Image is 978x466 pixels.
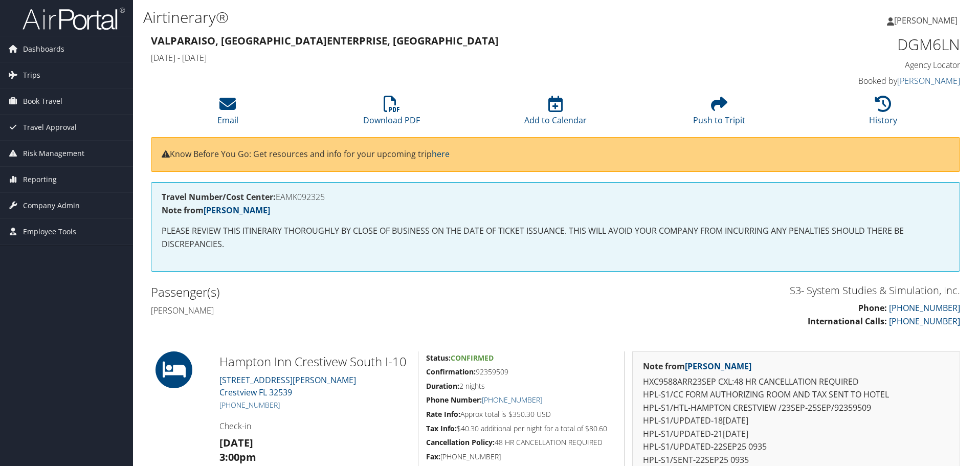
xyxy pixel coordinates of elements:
strong: Travel Number/Cost Center: [162,191,276,203]
strong: Note from [643,361,751,372]
span: [PERSON_NAME] [894,15,958,26]
h2: Hampton Inn Crestivew South I-10 [219,353,410,370]
h5: 48 HR CANCELLATION REQUIRED [426,437,616,448]
a: History [869,101,897,126]
h5: 2 nights [426,381,616,391]
strong: [DATE] [219,436,253,450]
a: Push to Tripit [693,101,745,126]
a: here [432,148,450,160]
strong: International Calls: [808,316,887,327]
h4: Agency Locator [769,59,960,71]
h1: Airtinerary® [143,7,693,28]
span: Employee Tools [23,219,76,245]
strong: 3:00pm [219,450,256,464]
h5: 92359509 [426,367,616,377]
span: Trips [23,62,40,88]
a: Email [217,101,238,126]
a: Download PDF [363,101,420,126]
a: [PHONE_NUMBER] [889,316,960,327]
a: [PHONE_NUMBER] [482,395,542,405]
a: [PERSON_NAME] [887,5,968,36]
span: Confirmed [451,353,494,363]
h5: Approx total is $350.30 USD [426,409,616,419]
span: Company Admin [23,193,80,218]
span: Dashboards [23,36,64,62]
span: Book Travel [23,88,62,114]
a: [PHONE_NUMBER] [889,302,960,314]
strong: Note from [162,205,270,216]
h2: Passenger(s) [151,283,548,301]
p: PLEASE REVIEW THIS ITINERARY THOROUGHLY BY CLOSE OF BUSINESS ON THE DATE OF TICKET ISSUANCE. THIS... [162,225,949,251]
h4: [DATE] - [DATE] [151,52,754,63]
h3: S3- System Studies & Simulation, Inc. [563,283,960,298]
img: airportal-logo.png [23,7,125,31]
strong: Confirmation: [426,367,476,376]
a: [PHONE_NUMBER] [219,400,280,410]
h5: $40.30 additional per night for a total of $80.60 [426,424,616,434]
h4: EAMK092325 [162,193,949,201]
span: Travel Approval [23,115,77,140]
a: Add to Calendar [524,101,587,126]
strong: Cancellation Policy: [426,437,495,447]
h1: DGM6LN [769,34,960,55]
strong: Rate Info: [426,409,460,419]
h4: [PERSON_NAME] [151,305,548,316]
a: [STREET_ADDRESS][PERSON_NAME]Crestview FL 32539 [219,374,356,398]
h4: Booked by [769,75,960,86]
h4: Check-in [219,420,410,432]
strong: Phone Number: [426,395,482,405]
strong: Tax Info: [426,424,457,433]
strong: Duration: [426,381,459,391]
strong: Status: [426,353,451,363]
h5: [PHONE_NUMBER] [426,452,616,462]
a: [PERSON_NAME] [204,205,270,216]
strong: Phone: [858,302,887,314]
p: Know Before You Go: Get resources and info for your upcoming trip [162,148,949,161]
a: [PERSON_NAME] [897,75,960,86]
strong: Fax: [426,452,440,461]
span: Risk Management [23,141,84,166]
span: Reporting [23,167,57,192]
a: [PERSON_NAME] [685,361,751,372]
strong: Valparaiso, [GEOGRAPHIC_DATA] Enterprise, [GEOGRAPHIC_DATA] [151,34,499,48]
